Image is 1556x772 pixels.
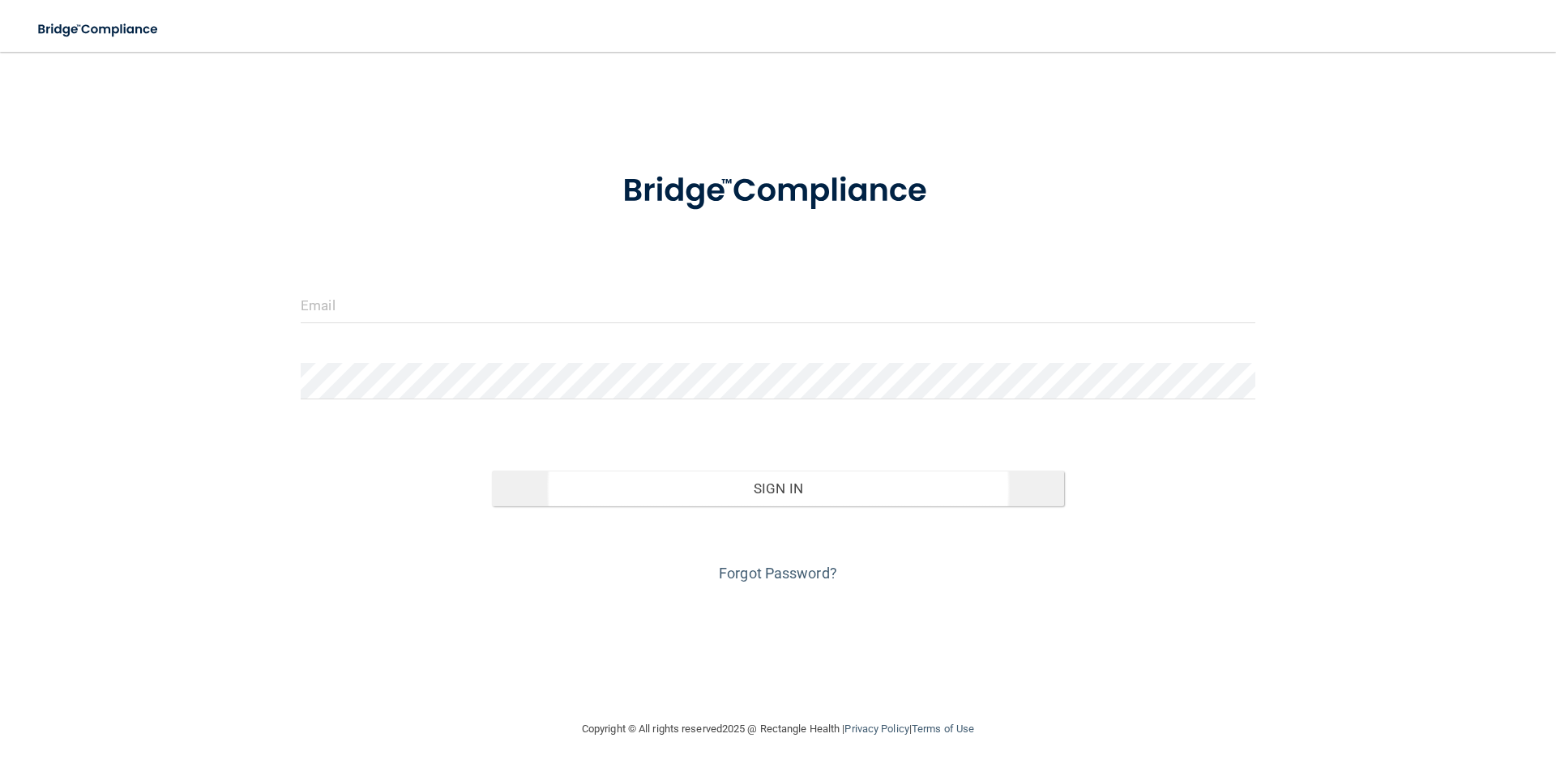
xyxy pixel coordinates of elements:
[492,471,1065,506] button: Sign In
[482,703,1074,755] div: Copyright © All rights reserved 2025 @ Rectangle Health | |
[912,723,974,735] a: Terms of Use
[589,149,967,233] img: bridge_compliance_login_screen.278c3ca4.svg
[301,287,1255,323] input: Email
[719,565,837,582] a: Forgot Password?
[24,13,173,46] img: bridge_compliance_login_screen.278c3ca4.svg
[844,723,908,735] a: Privacy Policy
